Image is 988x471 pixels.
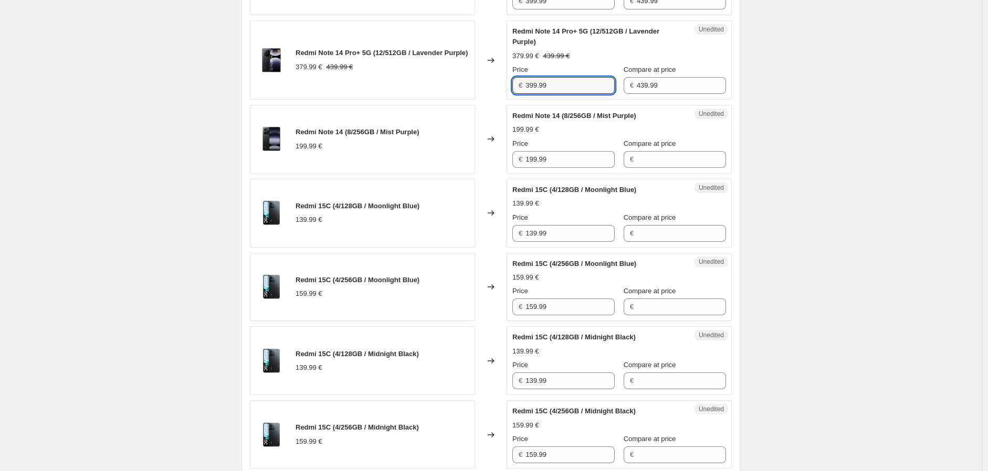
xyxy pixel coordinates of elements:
[512,198,539,209] div: 139.99 €
[327,62,353,72] strike: 439.99 €
[512,333,636,341] span: Redmi 15C (4/128GB / Midnight Black)
[296,49,468,57] span: Redmi Note 14 Pro+ 5G (12/512GB / Lavender Purple)
[519,155,522,163] span: €
[699,110,724,118] span: Unedited
[296,436,322,447] div: 159.99 €
[624,435,676,443] span: Compare at price
[512,272,539,283] div: 159.99 €
[699,405,724,413] span: Unedited
[512,27,659,46] span: Redmi Note 14 Pro+ 5G (12/512GB / Lavender Purple)
[624,66,676,73] span: Compare at price
[624,361,676,369] span: Compare at price
[699,331,724,339] span: Unedited
[512,346,539,357] div: 139.99 €
[296,276,419,284] span: Redmi 15C (4/256GB / Moonlight Blue)
[512,420,539,431] div: 159.99 €
[624,213,676,221] span: Compare at price
[512,287,528,295] span: Price
[512,407,636,415] span: Redmi 15C (4/256GB / Midnight Black)
[699,258,724,266] span: Unedited
[624,140,676,147] span: Compare at price
[512,124,539,135] div: 199.99 €
[296,128,419,136] span: Redmi Note 14 (8/256GB / Mist Purple)
[699,25,724,34] span: Unedited
[630,303,634,311] span: €
[630,81,634,89] span: €
[519,377,522,384] span: €
[630,451,634,458] span: €
[630,229,634,237] span: €
[519,303,522,311] span: €
[512,51,539,61] div: 379.99 €
[296,202,419,210] span: Redmi 15C (4/128GB / Moonlight Blue)
[512,361,528,369] span: Price
[519,81,522,89] span: €
[512,213,528,221] span: Price
[699,184,724,192] span: Unedited
[256,45,287,76] img: 19499_O16U_Black_back_front_80x.png
[256,271,287,303] img: redmi-15c-black-main_80x.webp
[512,66,528,73] span: Price
[296,62,322,72] div: 379.99 €
[519,451,522,458] span: €
[543,51,570,61] strike: 439.99 €
[519,229,522,237] span: €
[256,345,287,377] img: redmi-15c-black-main_80x.webp
[512,435,528,443] span: Price
[512,260,636,267] span: Redmi 15C (4/256GB / Moonlight Blue)
[296,362,322,373] div: 139.99 €
[630,377,634,384] span: €
[624,287,676,295] span: Compare at price
[256,197,287,229] img: redmi-15c-black-main_80x.webp
[296,288,322,299] div: 159.99 €
[296,423,419,431] span: Redmi 15C (4/256GB / Midnight Black)
[256,123,287,155] img: 19385_redmi-note-14-black-1_80x.png
[296,141,322,152] div: 199.99 €
[256,419,287,451] img: redmi-15c-black-main_80x.webp
[512,186,636,194] span: Redmi 15C (4/128GB / Moonlight Blue)
[512,112,636,120] span: Redmi Note 14 (8/256GB / Mist Purple)
[630,155,634,163] span: €
[512,140,528,147] span: Price
[296,350,419,358] span: Redmi 15C (4/128GB / Midnight Black)
[296,215,322,225] div: 139.99 €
